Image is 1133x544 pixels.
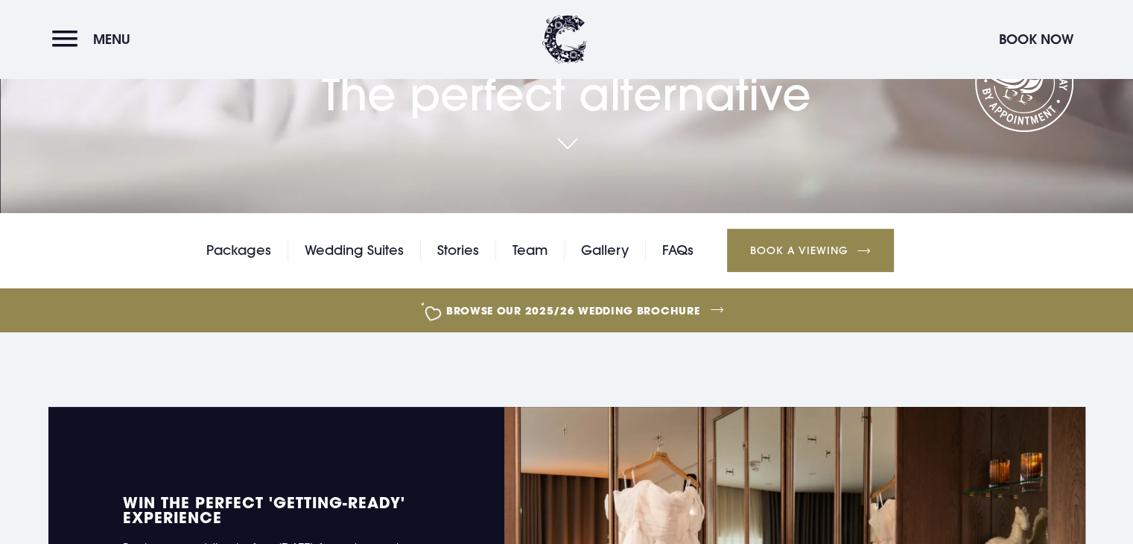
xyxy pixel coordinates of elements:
a: Book a Viewing [727,229,894,272]
a: Team [512,239,548,262]
img: Clandeboye Lodge [542,15,587,63]
span: Menu [93,31,130,48]
a: Gallery [581,239,629,262]
button: Book Now [991,23,1081,55]
a: FAQs [662,239,694,262]
button: Menu [52,23,138,55]
a: Packages [206,239,271,262]
a: Wedding Suites [305,239,404,262]
h5: WIN the perfect 'Getting-Ready' experience [123,495,430,525]
a: Stories [437,239,479,262]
